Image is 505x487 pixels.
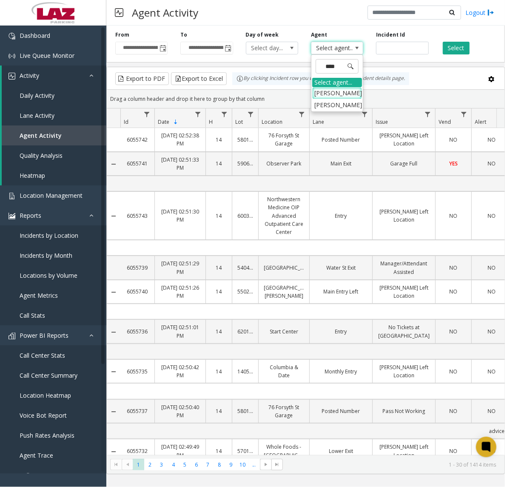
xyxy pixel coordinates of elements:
a: NO [441,447,466,455]
a: Monthly Entry [315,367,367,376]
span: Live Queue Monitor [20,51,74,60]
span: YES [449,160,458,167]
a: 6055739 [126,264,149,272]
a: Collapse Details [107,408,120,415]
a: Logout [465,8,494,17]
a: [DATE] 02:51:30 PM [160,208,200,224]
span: Agent Trace [20,451,53,459]
a: 14 [211,288,227,296]
span: Toggle popup [223,42,233,54]
a: 140586 [237,367,253,376]
a: Main Entry Left [315,288,367,296]
a: Id Filter Menu [141,108,153,120]
a: Agent Activity [2,125,106,145]
span: Go to the next page [262,461,269,468]
a: Vend Filter Menu [458,108,470,120]
img: 'icon' [9,73,15,80]
label: Incident Id [376,31,405,39]
img: infoIcon.svg [237,75,243,82]
a: Main Exit [315,159,367,168]
a: Collapse Details [107,448,120,455]
span: Page 2 [144,459,156,470]
a: 580163 [237,407,253,415]
a: NO [441,264,466,272]
a: NO [441,407,466,415]
span: Agent Metrics [20,291,58,299]
span: Lot [235,118,243,125]
a: H Filter Menu [219,108,230,120]
a: Heatmap [2,165,106,185]
a: Date Filter Menu [192,108,204,120]
a: [DATE] 02:50:42 PM [160,363,200,379]
a: 76 Forsyth St Garage [264,403,304,419]
span: Call Stats [20,311,45,319]
a: NO [441,136,466,144]
a: Pass Not Working [378,407,430,415]
a: 590652 [237,159,253,168]
a: 6055742 [126,136,149,144]
a: Lane Activity [2,105,106,125]
div: Drag a column header and drop it here to group by that column [107,91,505,106]
a: 6055743 [126,212,149,220]
span: Quality Analysis [20,151,63,159]
a: [GEOGRAPHIC_DATA] [264,264,304,272]
a: 14 [211,328,227,336]
span: Push Rates Analysis [20,431,74,439]
span: Incidents by Location [20,231,78,239]
a: 550238 [237,288,253,296]
a: Lower Exit [315,447,367,455]
kendo-pager-info: 1 - 30 of 1414 items [288,461,496,468]
span: Daily Activity [20,91,54,100]
a: NO [441,328,466,336]
span: Page 4 [168,459,179,470]
span: Call Trace [20,471,47,479]
img: logout [488,8,494,17]
a: 14 [211,407,227,415]
a: 6055737 [126,407,149,415]
span: Location Management [20,191,83,199]
li: [PERSON_NAME] [312,87,362,99]
a: 580163 [237,136,253,144]
a: NO [441,212,466,220]
a: [PERSON_NAME] Left Location [378,131,430,148]
span: Call Center Summary [20,371,77,379]
a: Daily Activity [2,85,106,105]
span: Alert [475,118,486,125]
a: Garage Full [378,159,430,168]
a: Whole Foods - [GEOGRAPHIC_DATA] [264,443,304,459]
img: 'icon' [9,213,15,219]
img: 'icon' [9,193,15,199]
a: [DATE] 02:49:49 PM [160,443,200,459]
span: NO [450,447,458,455]
a: 540426 [237,264,253,272]
span: Lane [313,118,324,125]
a: [DATE] 02:52:38 PM [160,131,200,148]
span: Issue [376,118,388,125]
a: Posted Number [315,136,367,144]
h3: Agent Activity [128,2,203,23]
span: NO [450,328,458,335]
a: [DATE] 02:51:01 PM [160,323,200,339]
a: Start Center [264,328,304,336]
button: Export to PDF [115,72,169,85]
a: [PERSON_NAME] Left Location [378,443,430,459]
span: Page 1 [133,459,144,470]
a: Collapse Details [107,368,120,375]
label: Agent [311,31,327,39]
a: Posted Number [315,407,367,415]
span: Incidents by Month [20,251,72,259]
a: [GEOGRAPHIC_DATA][PERSON_NAME] [264,284,304,300]
span: Voice Bot Report [20,411,67,419]
a: 14 [211,447,227,455]
span: NO [450,136,458,143]
a: Issue Filter Menu [422,108,434,120]
a: NO [441,367,466,376]
span: Page 10 [237,459,248,470]
div: By clicking Incident row you will be taken to the incident details page. [232,72,409,85]
span: Page 6 [191,459,202,470]
a: 14 [211,159,227,168]
span: Vend [439,118,451,125]
span: Activity [20,71,39,80]
span: Sortable [172,119,179,125]
a: Lane Filter Menu [359,108,371,120]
